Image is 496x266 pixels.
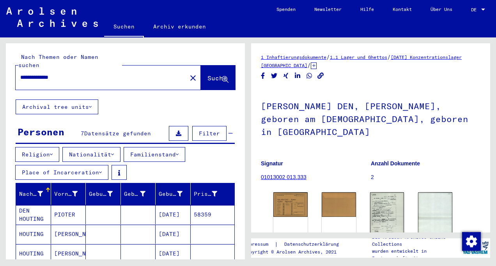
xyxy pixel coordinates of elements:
div: Vorname [54,188,88,200]
button: Filter [192,126,227,141]
span: 7 [81,130,84,137]
mat-header-cell: Geburtsdatum [156,183,191,205]
mat-cell: DEN HOUTING [16,205,51,224]
mat-header-cell: Nachname [16,183,51,205]
a: Archiv erkunden [144,17,215,36]
button: Share on Facebook [259,71,267,81]
mat-header-cell: Vorname [51,183,86,205]
div: Nachname [19,188,53,200]
img: 002.jpg [418,192,452,241]
button: Suche [201,66,235,90]
mat-label: Nach Themen oder Namen suchen [18,53,98,69]
div: Personen [18,125,64,139]
div: Vorname [54,190,78,198]
p: 2 [371,173,480,181]
a: 1.1 Lager und Ghettos [330,54,387,60]
button: Share on Twitter [270,71,278,81]
button: Archival tree units [16,99,98,114]
p: Copyright © Arolsen Archives, 2021 [244,248,348,255]
a: 1 Inhaftierungsdokumente [261,54,326,60]
div: Prisoner # [194,190,218,198]
img: 002.jpg [322,192,356,217]
a: Suchen [104,17,144,37]
a: 01013002 013.333 [261,174,306,180]
span: Filter [199,130,220,137]
button: Nationalität [62,147,120,162]
div: Geburtsdatum [159,190,182,198]
span: Suche [207,74,227,82]
div: | [244,240,348,248]
mat-cell: HOUTING [16,225,51,244]
p: wurden entwickelt in Partnerschaft mit [372,248,460,262]
a: Impressum [244,240,275,248]
a: Datenschutzerklärung [278,240,348,248]
img: yv_logo.png [461,238,490,257]
div: Geburtsname [89,188,122,200]
mat-header-cell: Geburt‏ [121,183,156,205]
mat-header-cell: Geburtsname [86,183,121,205]
div: Prisoner # [194,188,227,200]
b: Signatur [261,160,283,167]
img: Arolsen_neg.svg [6,7,98,27]
p: Die Arolsen Archives Online-Collections [372,234,460,248]
mat-cell: [DATE] [156,205,191,224]
h1: [PERSON_NAME] DEN, [PERSON_NAME], geboren am [DEMOGRAPHIC_DATA], geboren in [GEOGRAPHIC_DATA] [261,88,480,148]
div: Geburtsname [89,190,113,198]
mat-cell: [DATE] [156,225,191,244]
mat-cell: 58359 [191,205,235,224]
button: Familienstand [124,147,185,162]
span: / [387,53,391,60]
span: DE [471,7,480,12]
button: Clear [185,70,201,85]
mat-cell: [DATE] [156,244,191,263]
img: Zustimmung ändern [462,232,481,251]
mat-cell: PIOTER [51,205,86,224]
button: Share on LinkedIn [294,71,302,81]
div: Nachname [19,190,43,198]
mat-icon: close [188,73,198,83]
div: Geburt‏ [124,188,156,200]
mat-cell: HOUTING [16,244,51,263]
b: Anzahl Dokumente [371,160,420,167]
button: Share on Xing [282,71,290,81]
button: Place of Incarceration [15,165,108,180]
mat-cell: [PERSON_NAME] [51,225,86,244]
img: 001.jpg [370,192,404,241]
img: 001.jpg [273,192,308,217]
div: Geburtsdatum [159,188,192,200]
span: Datensätze gefunden [84,130,151,137]
mat-header-cell: Prisoner # [191,183,235,205]
span: / [307,62,311,69]
button: Religion [15,147,59,162]
div: Geburt‏ [124,190,146,198]
button: Copy link [317,71,325,81]
mat-cell: [PERSON_NAME] [51,244,86,263]
button: Share on WhatsApp [305,71,314,81]
span: / [326,53,330,60]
